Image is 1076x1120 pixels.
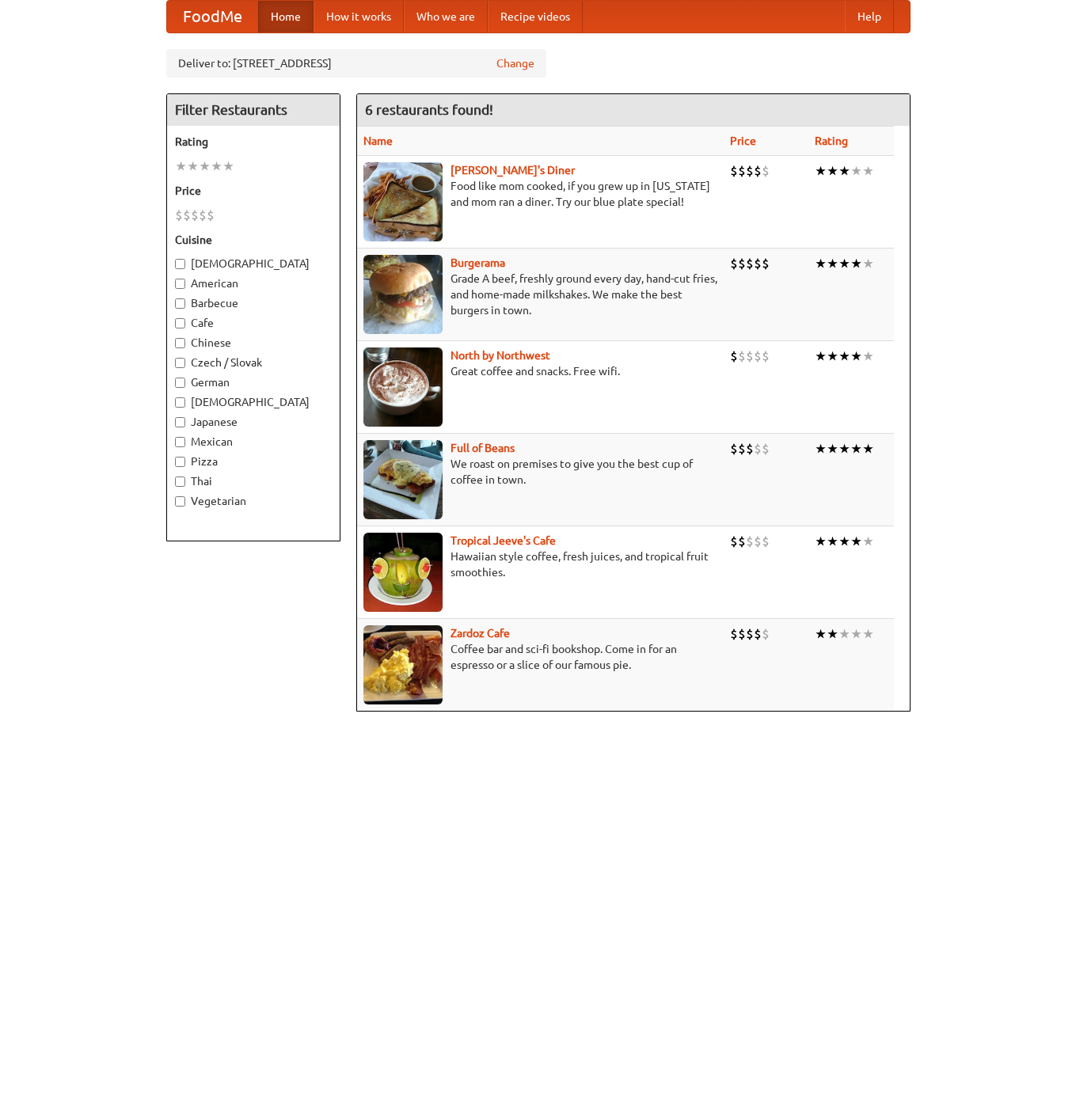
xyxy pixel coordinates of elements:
[451,256,505,269] b: Burgerama
[730,533,738,550] li: $
[363,271,717,318] p: Grade A beef, freshly ground every day, hand-cut fries, and home-made milkshakes. We make the bes...
[762,162,770,180] li: $
[827,533,838,550] li: ★
[730,162,738,180] li: $
[175,397,185,408] input: [DEMOGRAPHIC_DATA]
[199,207,207,224] li: $
[175,259,185,269] input: [DEMOGRAPHIC_DATA]
[199,158,211,175] li: ★
[175,417,185,427] input: Japanese
[167,1,258,32] a: FoodMe
[451,534,556,547] a: Tropical Jeeve's Cafe
[762,347,770,365] li: $
[827,162,838,180] li: ★
[175,414,332,430] label: Japanese
[850,625,862,643] li: ★
[827,625,838,643] li: ★
[175,315,332,331] label: Cafe
[175,338,185,348] input: Chinese
[191,207,199,224] li: $
[363,363,717,379] p: Great coffee and snacks. Free wifi.
[730,135,756,147] a: Price
[451,442,515,454] a: Full of Beans
[175,394,332,410] label: [DEMOGRAPHIC_DATA]
[175,256,332,271] label: [DEMOGRAPHIC_DATA]
[762,625,770,643] li: $
[175,335,332,351] label: Chinese
[815,533,827,550] li: ★
[175,279,185,289] input: American
[175,437,185,447] input: Mexican
[738,347,746,365] li: $
[862,533,874,550] li: ★
[183,207,191,224] li: $
[862,440,874,457] li: ★
[746,255,754,272] li: $
[738,162,746,180] li: $
[363,135,393,147] a: Name
[754,533,762,550] li: $
[738,440,746,457] li: $
[175,207,183,224] li: $
[754,255,762,272] li: $
[175,355,332,370] label: Czech / Slovak
[363,347,443,427] img: north.jpg
[258,1,314,32] a: Home
[187,158,199,175] li: ★
[862,625,874,643] li: ★
[175,496,185,507] input: Vegetarian
[365,102,493,117] ng-pluralize: 6 restaurants found!
[363,456,717,488] p: We roast on premises to give you the best cup of coffee in town.
[746,533,754,550] li: $
[746,440,754,457] li: $
[862,255,874,272] li: ★
[754,625,762,643] li: $
[738,625,746,643] li: $
[175,476,185,487] input: Thai
[175,183,332,199] h5: Price
[730,440,738,457] li: $
[496,55,534,71] a: Change
[451,349,550,362] a: North by Northwest
[730,347,738,365] li: $
[175,232,332,248] h5: Cuisine
[175,378,185,388] input: German
[746,347,754,365] li: $
[838,347,850,365] li: ★
[850,533,862,550] li: ★
[850,255,862,272] li: ★
[222,158,234,175] li: ★
[754,162,762,180] li: $
[730,255,738,272] li: $
[754,440,762,457] li: $
[363,641,717,673] p: Coffee bar and sci-fi bookshop. Come in for an espresso or a slice of our famous pie.
[738,533,746,550] li: $
[815,440,827,457] li: ★
[363,533,443,612] img: jeeves.jpg
[363,549,717,580] p: Hawaiian style coffee, fresh juices, and tropical fruit smoothies.
[451,164,575,177] a: [PERSON_NAME]'s Diner
[838,162,850,180] li: ★
[762,255,770,272] li: $
[451,627,510,640] a: Zardoz Cafe
[815,347,827,365] li: ★
[175,457,185,467] input: Pizza
[363,255,443,334] img: burgerama.jpg
[862,162,874,180] li: ★
[175,134,332,150] h5: Rating
[754,347,762,365] li: $
[488,1,583,32] a: Recipe videos
[363,625,443,704] img: zardoz.jpg
[207,207,215,224] li: $
[838,533,850,550] li: ★
[838,625,850,643] li: ★
[730,625,738,643] li: $
[404,1,488,32] a: Who we are
[363,162,443,241] img: sallys.jpg
[175,374,332,390] label: German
